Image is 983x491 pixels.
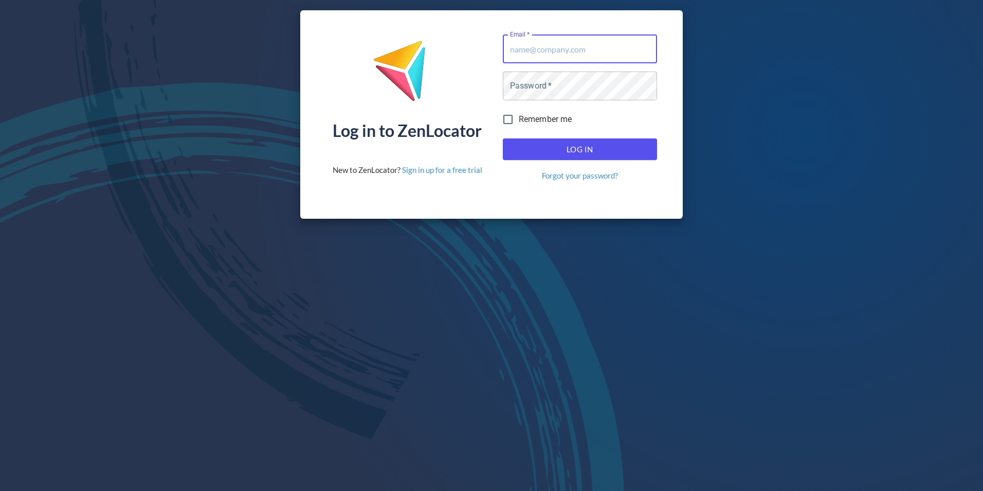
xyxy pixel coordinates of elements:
img: ZenLocator [373,40,442,110]
span: Remember me [519,113,572,126]
button: Log In [503,138,657,160]
span: Log In [514,143,646,156]
div: Log in to ZenLocator [333,122,482,139]
input: name@company.com [503,34,657,63]
a: Forgot your password? [542,170,618,181]
a: Sign in up for a free trial [402,165,482,174]
div: New to ZenLocator? [333,165,482,176]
